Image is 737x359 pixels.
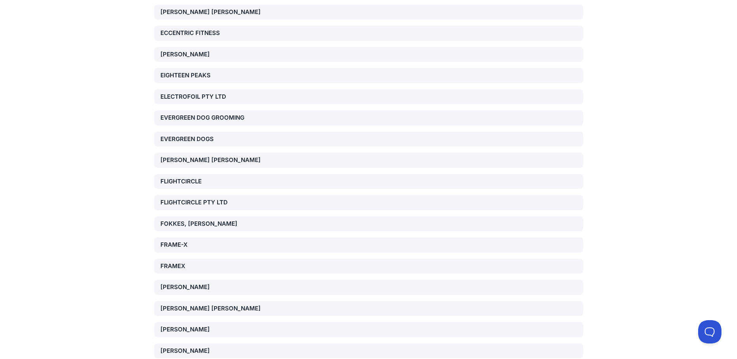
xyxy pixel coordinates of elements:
[160,198,297,207] div: FLIGHTCIRCLE PTY LTD
[160,283,297,292] div: [PERSON_NAME]
[154,68,583,83] a: EIGHTEEN PEAKS
[160,29,297,38] div: ECCENTRIC FITNESS
[160,50,297,59] div: [PERSON_NAME]
[154,47,583,62] a: [PERSON_NAME]
[154,26,583,41] a: ECCENTRIC FITNESS
[160,240,297,249] div: FRAME-X
[160,8,297,17] div: [PERSON_NAME] [PERSON_NAME]
[160,156,297,165] div: [PERSON_NAME] [PERSON_NAME]
[698,320,721,343] iframe: Toggle Customer Support
[154,322,583,337] a: [PERSON_NAME]
[154,5,583,20] a: [PERSON_NAME] [PERSON_NAME]
[154,89,583,105] a: ELECTROFOIL PTY LTD
[154,216,583,232] a: FOKKES, [PERSON_NAME]
[154,280,583,295] a: [PERSON_NAME]
[154,237,583,253] a: FRAME-X
[154,174,583,189] a: FLIGHTCIRCLE
[160,92,297,101] div: ELECTROFOIL PTY LTD
[160,71,297,80] div: EIGHTEEN PEAKS
[160,304,297,313] div: [PERSON_NAME] [PERSON_NAME]
[154,110,583,125] a: EVERGREEN DOG GROOMING
[154,195,583,210] a: FLIGHTCIRCLE PTY LTD
[154,132,583,147] a: EVERGREEN DOGS
[160,220,297,228] div: FOKKES, [PERSON_NAME]
[160,177,297,186] div: FLIGHTCIRCLE
[154,153,583,168] a: [PERSON_NAME] [PERSON_NAME]
[160,135,297,144] div: EVERGREEN DOGS
[154,343,583,359] a: [PERSON_NAME]
[154,259,583,274] a: FRAMEX
[160,347,297,356] div: [PERSON_NAME]
[160,262,297,271] div: FRAMEX
[160,113,297,122] div: EVERGREEN DOG GROOMING
[160,325,297,334] div: [PERSON_NAME]
[154,301,583,316] a: [PERSON_NAME] [PERSON_NAME]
